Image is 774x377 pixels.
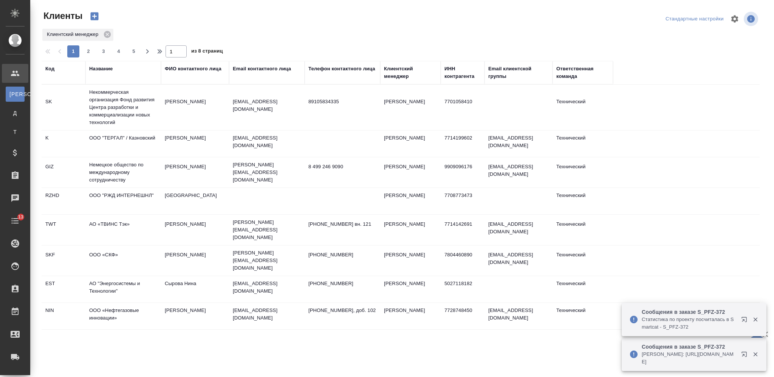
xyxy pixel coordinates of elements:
[233,307,301,322] p: [EMAIL_ADDRESS][DOMAIN_NAME]
[441,130,485,157] td: 7714199602
[380,247,441,274] td: [PERSON_NAME]
[308,251,376,259] p: [PHONE_NUMBER]
[441,188,485,214] td: 7708773473
[42,10,82,22] span: Клиенты
[42,94,85,121] td: SK
[642,316,736,331] p: Cтатистика по проекту посчиталась в Smartcat - S_PFZ-372
[85,330,161,356] td: Онлайн патент
[308,307,376,314] p: [PHONE_NUMBER], доб. 102
[161,247,229,274] td: [PERSON_NAME]
[441,94,485,121] td: 7701058410
[380,188,441,214] td: [PERSON_NAME]
[161,188,229,214] td: [GEOGRAPHIC_DATA]
[488,65,549,80] div: Email клиентской группы
[165,65,221,73] div: ФИО контактного лица
[308,163,376,171] p: 8 499 246 9090
[485,303,553,329] td: [EMAIL_ADDRESS][DOMAIN_NAME]
[42,276,85,303] td: EST
[380,94,441,121] td: [PERSON_NAME]
[553,330,613,356] td: Технический
[233,280,301,295] p: [EMAIL_ADDRESS][DOMAIN_NAME]
[42,217,85,243] td: TWT
[45,65,54,73] div: Код
[6,87,25,102] a: [PERSON_NAME]
[85,303,161,329] td: ООО «Нефтегазовые инновации»
[556,65,609,80] div: Ответственная команда
[380,217,441,243] td: [PERSON_NAME]
[2,211,28,230] a: 13
[380,303,441,329] td: [PERSON_NAME]
[85,188,161,214] td: ООО "РЖД ИНТЕРНЕШНЛ"
[308,98,376,105] p: 89105834335
[82,48,94,55] span: 2
[384,65,437,80] div: Клиентский менеджер
[113,48,125,55] span: 4
[441,159,485,186] td: 9909096176
[85,130,161,157] td: ООО "ТЕРГАЛ" / Казновский
[191,47,223,57] span: из 8 страниц
[128,48,140,55] span: 5
[233,249,301,272] p: [PERSON_NAME][EMAIL_ADDRESS][DOMAIN_NAME]
[737,347,755,365] button: Открыть в новой вкладке
[85,10,104,23] button: Создать
[308,280,376,287] p: [PHONE_NUMBER]
[47,31,101,38] p: Клиентский менеджер
[161,94,229,121] td: [PERSON_NAME]
[485,217,553,243] td: [EMAIL_ADDRESS][DOMAIN_NAME]
[553,94,613,121] td: Технический
[161,330,229,356] td: [PERSON_NAME]
[42,29,113,41] div: Клиентский менеджер
[6,105,25,121] a: Д
[85,85,161,130] td: Некоммерческая организация Фонд развития Центра разработки и коммерциализации новых технологий
[161,130,229,157] td: [PERSON_NAME]
[85,157,161,188] td: Немецкое общество по международному сотрудничеству
[9,109,21,117] span: Д
[6,124,25,140] a: Т
[664,13,726,25] div: split button
[485,159,553,186] td: [EMAIL_ADDRESS][DOMAIN_NAME]
[128,45,140,57] button: 5
[380,130,441,157] td: [PERSON_NAME]
[14,213,28,221] span: 13
[553,130,613,157] td: Технический
[85,247,161,274] td: ООО «СКФ»
[233,161,301,184] p: [PERSON_NAME][EMAIL_ADDRESS][DOMAIN_NAME]
[233,65,291,73] div: Email контактного лица
[485,130,553,157] td: [EMAIL_ADDRESS][DOMAIN_NAME]
[42,159,85,186] td: GIZ
[42,330,85,356] td: PATENT
[161,217,229,243] td: [PERSON_NAME]
[42,247,85,274] td: SKF
[642,351,736,366] p: [PERSON_NAME]: [URL][DOMAIN_NAME]
[233,98,301,113] p: [EMAIL_ADDRESS][DOMAIN_NAME]
[726,10,744,28] span: Настроить таблицу
[441,303,485,329] td: 7728748450
[441,276,485,303] td: 5027118182
[233,219,301,241] p: [PERSON_NAME][EMAIL_ADDRESS][DOMAIN_NAME]
[553,217,613,243] td: Технический
[82,45,94,57] button: 2
[642,308,736,316] p: Сообщения в заказе S_PFZ-372
[161,276,229,303] td: Сырова Нина
[485,247,553,274] td: [EMAIL_ADDRESS][DOMAIN_NAME]
[233,134,301,149] p: [EMAIL_ADDRESS][DOMAIN_NAME]
[161,159,229,186] td: [PERSON_NAME]
[444,65,481,80] div: ИНН контрагента
[553,276,613,303] td: Технический
[553,247,613,274] td: Технический
[42,303,85,329] td: NIN
[441,330,485,356] td: 7714903709
[89,65,113,73] div: Название
[98,45,110,57] button: 3
[113,45,125,57] button: 4
[42,130,85,157] td: K
[9,128,21,136] span: Т
[98,48,110,55] span: 3
[9,90,21,98] span: [PERSON_NAME]
[748,316,763,323] button: Закрыть
[441,217,485,243] td: 7714142691
[380,330,441,356] td: [PERSON_NAME]
[380,276,441,303] td: [PERSON_NAME]
[308,220,376,228] p: [PHONE_NUMBER] вн. 121
[553,188,613,214] td: Технический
